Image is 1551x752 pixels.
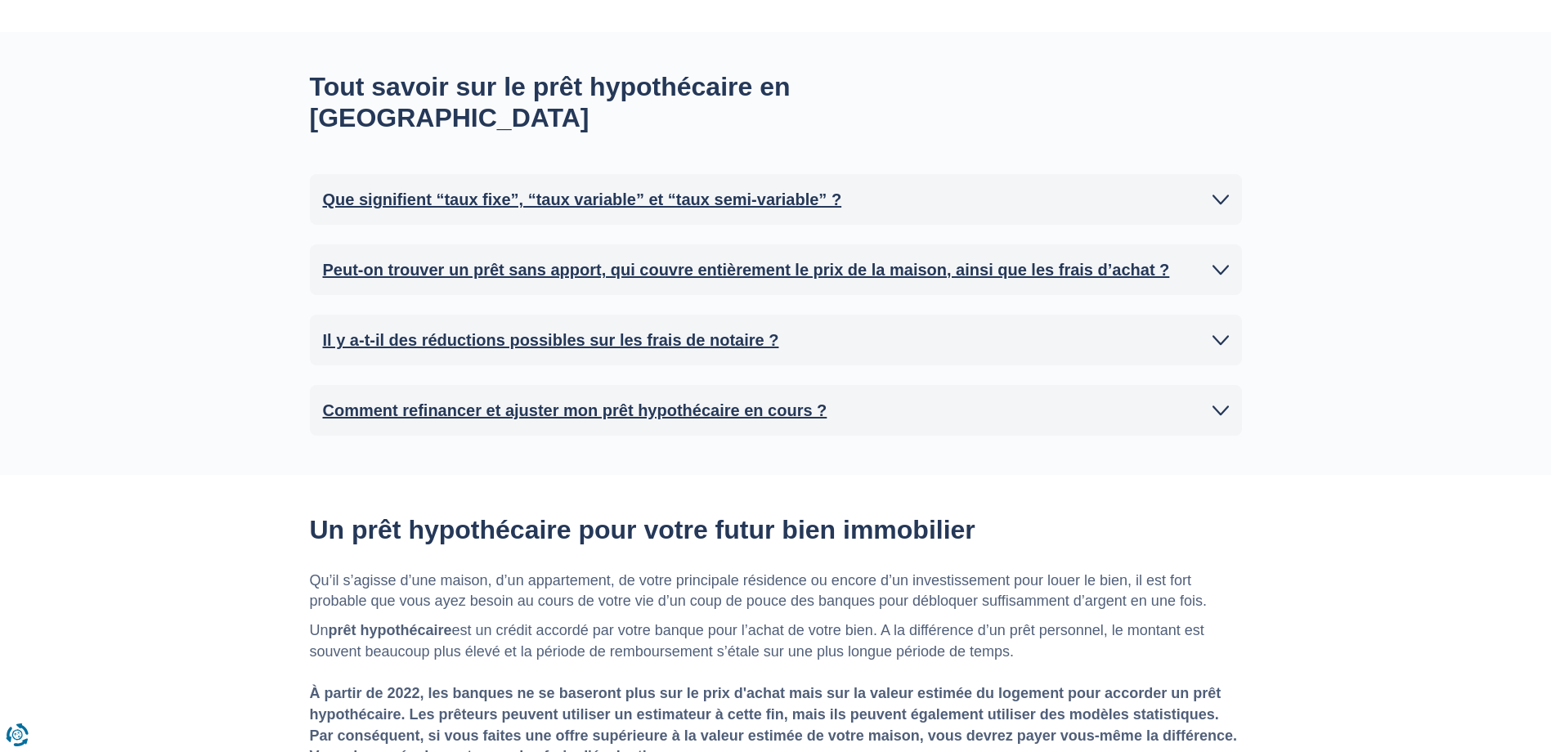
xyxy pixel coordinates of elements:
[323,398,827,423] h2: Comment refinancer et ajuster mon prêt hypothécaire en cours ?
[329,622,452,638] b: prêt hypothécaire
[310,571,1242,612] p: Qu’il s’agisse d’une maison, d’un appartement, de votre principale résidence ou encore d’un inves...
[323,398,1229,423] a: Comment refinancer et ajuster mon prêt hypothécaire en cours ?
[323,187,1229,212] a: Que signifient “taux fixe”, “taux variable” et “taux semi-variable” ?
[323,187,842,212] h2: Que signifient “taux fixe”, “taux variable” et “taux semi-variable” ?
[323,328,1229,352] a: Il y a-t-il des réductions possibles sur les frais de notaire ?
[323,328,779,352] h2: Il y a-t-il des réductions possibles sur les frais de notaire ?
[323,257,1229,282] a: Peut-on trouver un prêt sans apport, qui couvre entièrement le prix de la maison, ainsi que les f...
[310,514,1242,545] h2: Un prêt hypothécaire pour votre futur bien immobilier
[310,71,923,134] h2: Tout savoir sur le prêt hypothécaire en [GEOGRAPHIC_DATA]
[323,257,1170,282] h2: Peut-on trouver un prêt sans apport, qui couvre entièrement le prix de la maison, ainsi que les f...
